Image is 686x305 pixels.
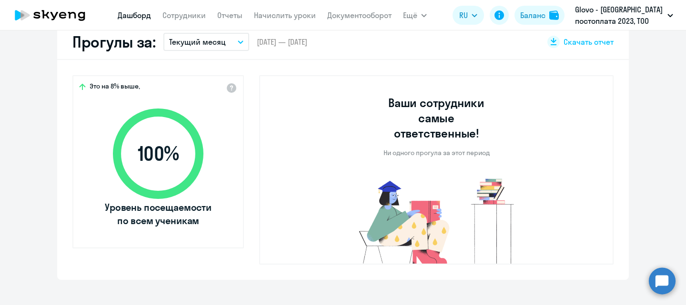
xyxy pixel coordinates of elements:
[90,82,140,93] span: Это на 8% выше,
[459,10,468,21] span: RU
[163,33,249,51] button: Текущий месяц
[383,148,490,157] p: Ни одного прогула за этот период
[514,6,565,25] button: Балансbalance
[453,6,484,25] button: RU
[375,95,498,141] h3: Ваши сотрудники самые ответственные!
[564,37,614,47] span: Скачать отчет
[254,10,316,20] a: Начислить уроки
[570,4,678,27] button: Glovo - [GEOGRAPHIC_DATA] постоплата 2023, ТОО GLOVO [GEOGRAPHIC_DATA]
[103,201,213,227] span: Уровень посещаемости по всем ученикам
[549,10,559,20] img: balance
[169,36,226,48] p: Текущий месяц
[341,176,532,264] img: no-truants
[72,32,156,51] h2: Прогулы за:
[118,10,151,20] a: Дашборд
[575,4,664,27] p: Glovo - [GEOGRAPHIC_DATA] постоплата 2023, ТОО GLOVO [GEOGRAPHIC_DATA]
[162,10,206,20] a: Сотрудники
[327,10,392,20] a: Документооборот
[257,37,307,47] span: [DATE] — [DATE]
[103,142,213,165] span: 100 %
[217,10,242,20] a: Отчеты
[403,6,427,25] button: Ещё
[403,10,417,21] span: Ещё
[520,10,545,21] div: Баланс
